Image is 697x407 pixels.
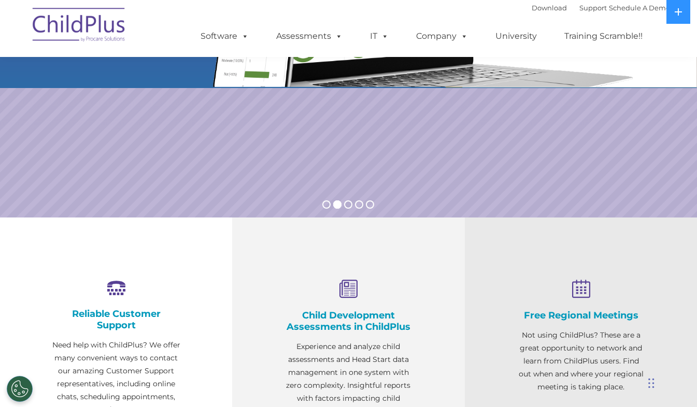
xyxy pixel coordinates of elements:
[485,26,547,47] a: University
[532,4,670,12] font: |
[554,26,653,47] a: Training Scramble!!
[609,4,670,12] a: Schedule A Demo
[648,368,655,399] div: Drag
[27,1,131,52] img: ChildPlus by Procare Solutions
[360,26,399,47] a: IT
[532,4,567,12] a: Download
[517,329,645,394] p: Not using ChildPlus? These are a great opportunity to network and learn from ChildPlus users. Fin...
[190,26,259,47] a: Software
[144,68,176,76] span: Last name
[517,310,645,321] h4: Free Regional Meetings
[144,111,188,119] span: Phone number
[52,308,180,331] h4: Reliable Customer Support
[579,4,607,12] a: Support
[266,26,353,47] a: Assessments
[645,357,697,407] iframe: Chat Widget
[406,26,478,47] a: Company
[7,376,33,402] button: Cookies Settings
[284,310,412,332] h4: Child Development Assessments in ChildPlus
